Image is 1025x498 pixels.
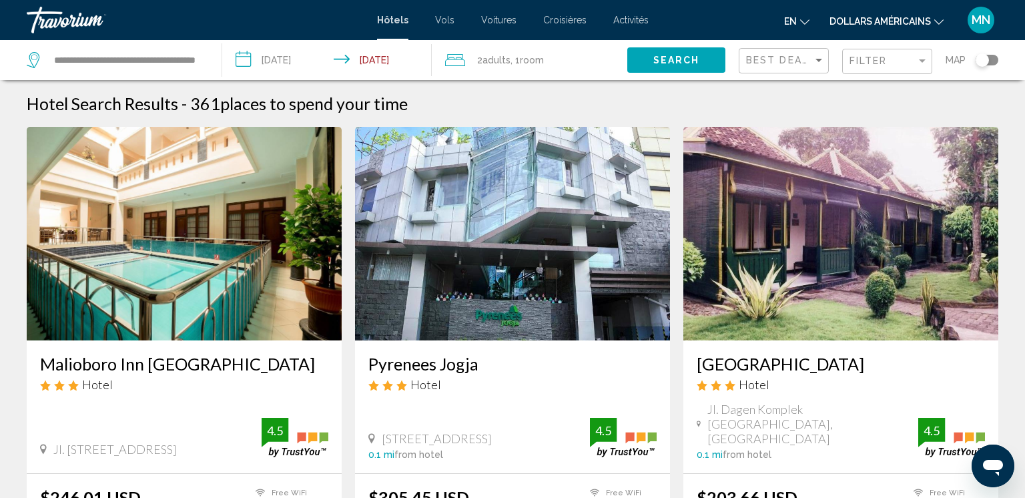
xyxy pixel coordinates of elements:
img: Hotel image [683,127,998,340]
span: 0.1 mi [697,449,723,460]
font: en [784,16,797,27]
a: Travorium [27,7,364,33]
span: Jl. [STREET_ADDRESS] [53,442,177,457]
span: 2 [477,51,510,69]
img: trustyou-badge.svg [590,418,657,457]
button: Changer de langue [784,11,809,31]
button: Filter [842,48,932,75]
span: Hotel [739,377,769,392]
button: Check-in date: Sep 9, 2025 Check-out date: Sep 16, 2025 [222,40,431,80]
div: 4.5 [918,423,945,439]
a: Vols [435,15,454,25]
img: trustyou-badge.svg [262,418,328,457]
button: Toggle map [966,54,998,66]
span: from hotel [723,449,771,460]
button: Travelers: 2 adults, 0 children [432,40,627,80]
span: Map [946,51,966,69]
span: Jl. Dagen Komplek [GEOGRAPHIC_DATA], [GEOGRAPHIC_DATA] [707,402,918,446]
h1: Hotel Search Results [27,93,178,113]
a: Activités [613,15,649,25]
a: Pyrenees Jogja [368,354,657,374]
span: from hotel [394,449,443,460]
span: Hotel [410,377,441,392]
span: , 1 [510,51,544,69]
a: Malioboro Inn [GEOGRAPHIC_DATA] [40,354,328,374]
div: 3 star Hotel [697,377,985,392]
div: 3 star Hotel [40,377,328,392]
span: [STREET_ADDRESS] [382,431,492,446]
a: Croisières [543,15,587,25]
button: Changer de devise [829,11,944,31]
span: Filter [849,55,888,66]
button: Search [627,47,725,72]
font: MN [972,13,990,27]
span: places to spend your time [220,93,408,113]
img: trustyou-badge.svg [918,418,985,457]
mat-select: Sort by [746,55,825,67]
a: [GEOGRAPHIC_DATA] [697,354,985,374]
h2: 361 [190,93,408,113]
div: 4.5 [262,423,288,439]
img: Hotel image [27,127,342,340]
span: Room [520,55,544,65]
span: Adults [482,55,510,65]
span: 0.1 mi [368,449,394,460]
span: Hotel [82,377,113,392]
span: Search [653,55,700,66]
a: Voitures [481,15,517,25]
div: 4.5 [590,423,617,439]
button: Menu utilisateur [964,6,998,34]
span: - [182,93,187,113]
font: dollars américains [829,16,931,27]
a: Hôtels [377,15,408,25]
img: Hotel image [355,127,670,340]
iframe: Bouton de lancement de la fenêtre de messagerie [972,445,1014,487]
span: Best Deals [746,55,816,65]
div: 3 star Hotel [368,377,657,392]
